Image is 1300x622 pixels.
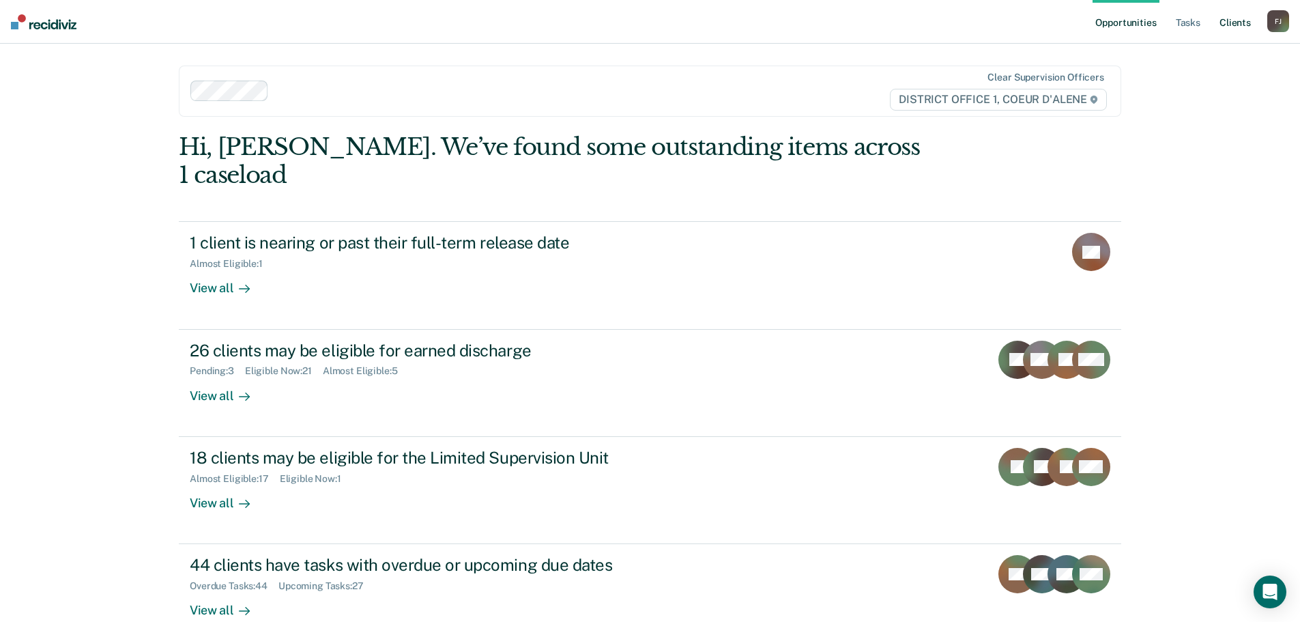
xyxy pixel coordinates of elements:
[190,473,280,485] div: Almost Eligible : 17
[1254,576,1286,608] div: Open Intercom Messenger
[179,330,1121,437] a: 26 clients may be eligible for earned dischargePending:3Eligible Now:21Almost Eligible:5View all
[190,592,266,619] div: View all
[278,580,375,592] div: Upcoming Tasks : 27
[179,221,1121,329] a: 1 client is nearing or past their full-term release dateAlmost Eligible:1View all
[190,365,245,377] div: Pending : 3
[190,484,266,511] div: View all
[890,89,1107,111] span: DISTRICT OFFICE 1, COEUR D'ALENE
[190,233,669,253] div: 1 client is nearing or past their full-term release date
[179,133,933,189] div: Hi, [PERSON_NAME]. We’ve found some outstanding items across 1 caseload
[190,258,274,270] div: Almost Eligible : 1
[190,580,278,592] div: Overdue Tasks : 44
[280,473,352,485] div: Eligible Now : 1
[1267,10,1289,32] button: FJ
[987,72,1103,83] div: Clear supervision officers
[11,14,76,29] img: Recidiviz
[245,365,323,377] div: Eligible Now : 21
[1267,10,1289,32] div: F J
[190,270,266,296] div: View all
[190,448,669,468] div: 18 clients may be eligible for the Limited Supervision Unit
[190,341,669,361] div: 26 clients may be eligible for earned discharge
[323,365,409,377] div: Almost Eligible : 5
[190,555,669,575] div: 44 clients have tasks with overdue or upcoming due dates
[179,437,1121,544] a: 18 clients may be eligible for the Limited Supervision UnitAlmost Eligible:17Eligible Now:1View all
[190,377,266,404] div: View all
